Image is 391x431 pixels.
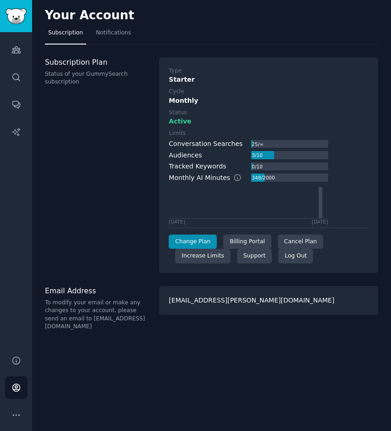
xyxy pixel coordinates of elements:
div: 0 / 10 [251,162,264,171]
div: Limits [169,129,186,138]
a: Support [237,249,272,263]
div: Monthly AI Minutes [169,173,251,183]
span: Active [169,117,191,126]
div: [DATE] [169,218,185,225]
span: Notifications [96,29,131,37]
div: 3 / 10 [251,151,264,159]
div: Starter [169,75,369,84]
h2: Your Account [45,8,134,23]
h3: Email Address [45,286,149,296]
div: Cancel Plan [278,235,323,249]
div: Status [169,109,187,117]
img: GummySearch logo [6,8,27,24]
h3: Subscription Plan [45,57,149,67]
div: Type [169,67,182,75]
div: Conversation Searches [169,139,242,149]
a: Notifications [93,26,134,45]
div: Audiences [169,151,202,160]
div: Log Out [278,249,313,263]
div: Tracked Keywords [169,162,226,171]
span: Subscription [48,29,83,37]
div: [EMAIL_ADDRESS][PERSON_NAME][DOMAIN_NAME] [159,286,378,315]
a: Change Plan [169,235,217,249]
a: Increase Limits [175,249,231,263]
a: Subscription [45,26,86,45]
p: To modify your email or make any changes to your account, please send an email to [EMAIL_ADDRESS]... [45,299,149,331]
div: [DATE] [312,218,328,225]
div: 25 / ∞ [251,140,264,148]
div: Cycle [169,88,184,96]
div: 348 / 2000 [251,174,276,182]
p: Status of your GummySearch subscription [45,70,149,86]
div: Billing Portal [223,235,271,249]
div: Monthly [169,96,369,106]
